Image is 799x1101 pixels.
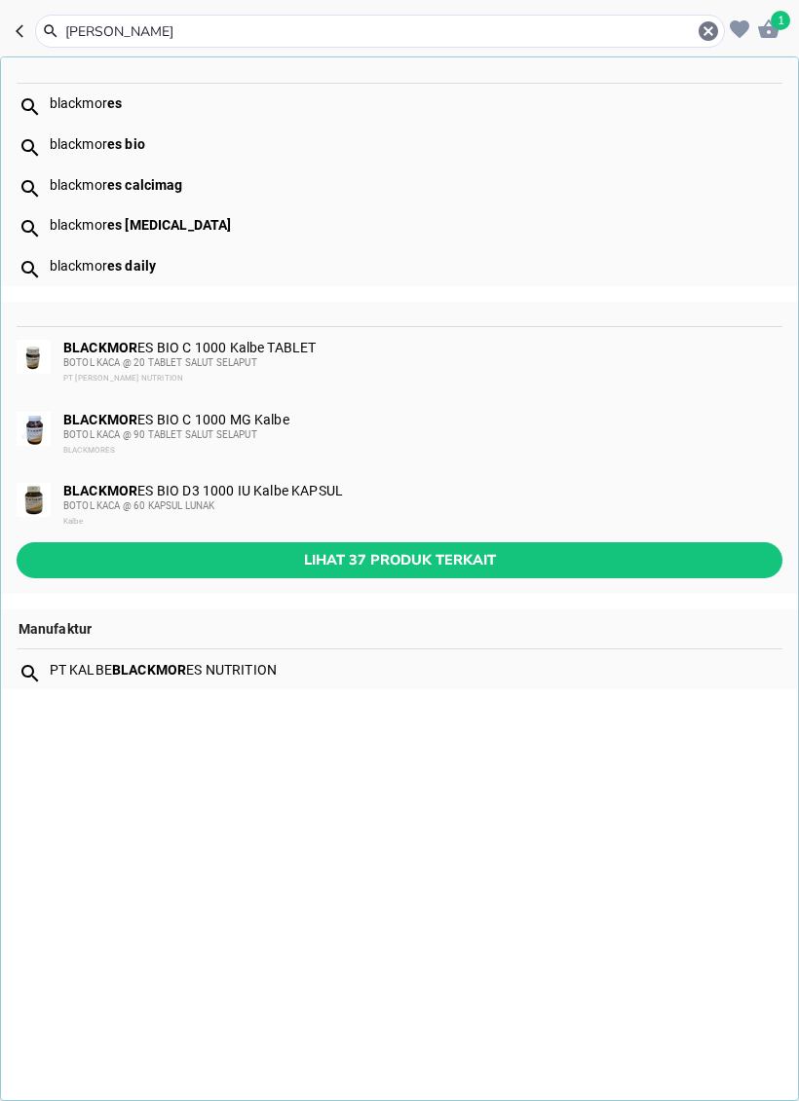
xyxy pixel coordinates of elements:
[50,662,781,678] div: PT KALBE ES NUTRITION
[63,517,83,526] span: Kalbe
[754,15,783,44] button: 1
[63,357,257,368] span: BOTOL KACA @ 20 TABLET SALUT SELAPUT
[771,11,790,30] span: 1
[107,177,183,193] b: es calcimag
[50,258,781,274] div: blackmor
[63,412,780,459] div: ES BIO C 1000 MG Kalbe
[63,21,697,42] input: Cari 4000+ produk di sini
[63,500,214,511] span: BOTOL KACA @ 60 KAPSUL LUNAK
[63,412,137,427] b: BLACKMOR
[63,340,780,386] div: ES BIO C 1000 Kalbe TABLET
[63,483,137,498] b: BLACKMOR
[32,548,767,572] span: Lihat 37 produk terkait
[107,136,145,152] b: es bio
[107,217,232,233] b: es [MEDICAL_DATA]
[50,136,781,152] div: blackmor
[50,217,781,233] div: blackmor
[50,95,781,111] div: blackmor
[63,446,116,455] span: BLACKMORES
[63,340,137,355] b: BLACKMOR
[1,609,798,648] div: Manufaktur
[107,95,122,111] b: es
[63,483,780,530] div: ES BIO D3 1000 IU Kalbe KAPSUL
[17,542,782,578] button: Lihat 37 produk terkait
[107,258,156,274] b: es daily
[63,429,257,440] span: BOTOL KACA @ 90 TABLET SALUT SELAPUT
[112,662,186,678] b: BLACKMOR
[50,177,781,193] div: blackmor
[63,374,183,383] span: PT [PERSON_NAME] NUTRITION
